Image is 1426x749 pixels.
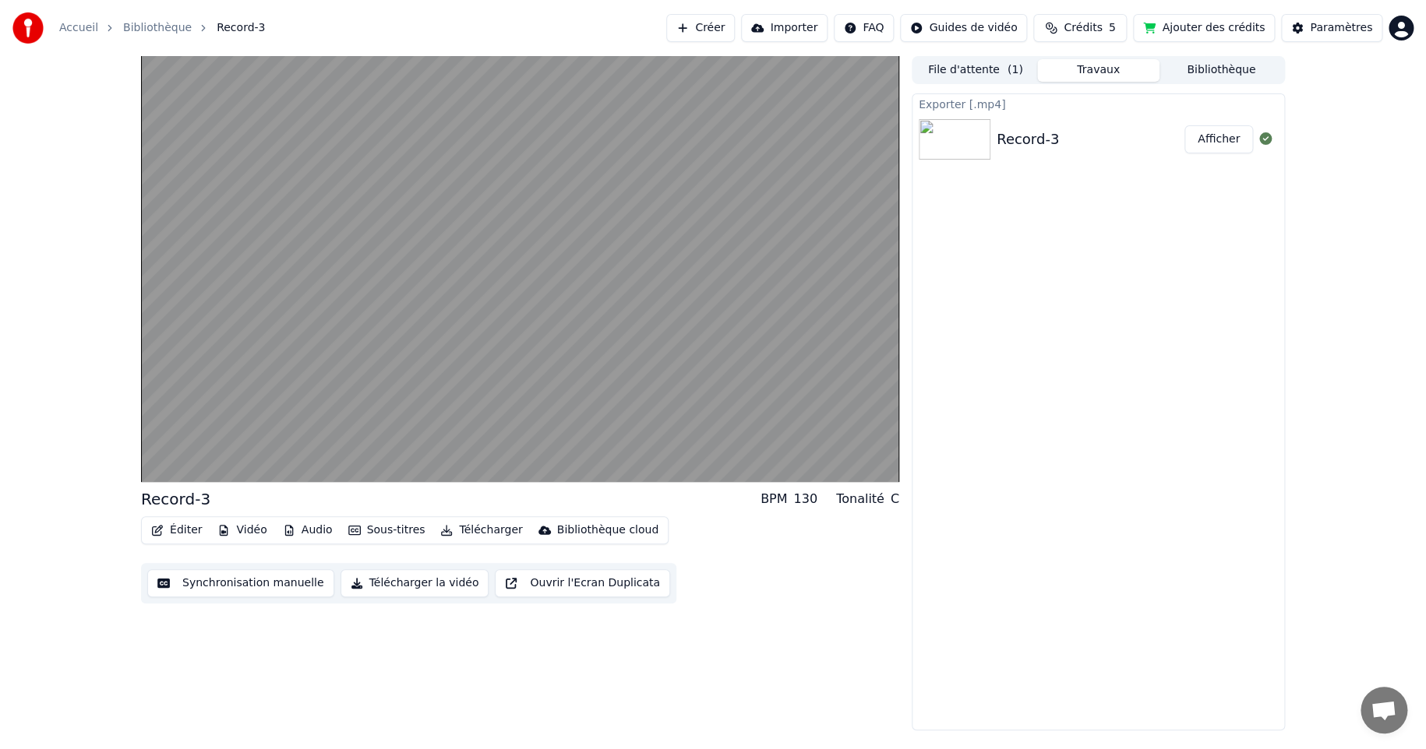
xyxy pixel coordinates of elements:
[211,519,273,541] button: Vidéo
[997,128,1059,150] div: Record-3
[434,519,528,541] button: Télécharger
[1184,125,1253,153] button: Afficher
[914,59,1037,82] button: File d'attente
[1281,14,1382,42] button: Paramètres
[1064,20,1102,36] span: Crédits
[141,488,210,510] div: Record-3
[12,12,44,44] img: youka
[217,20,265,36] span: Record-3
[1033,14,1127,42] button: Crédits5
[1361,687,1407,733] a: Ouvrir le chat
[666,14,735,42] button: Créer
[1160,59,1283,82] button: Bibliothèque
[1109,20,1116,36] span: 5
[59,20,98,36] a: Accueil
[834,14,894,42] button: FAQ
[145,519,208,541] button: Éditer
[761,490,787,508] div: BPM
[1310,20,1372,36] div: Paramètres
[1133,14,1275,42] button: Ajouter des crédits
[59,20,265,36] nav: breadcrumb
[1008,62,1023,78] span: ( 1 )
[836,490,884,508] div: Tonalité
[277,519,339,541] button: Audio
[1037,59,1160,82] button: Travaux
[912,94,1284,113] div: Exporter [.mp4]
[147,569,334,597] button: Synchronisation manuelle
[342,519,432,541] button: Sous-titres
[495,569,670,597] button: Ouvrir l'Ecran Duplicata
[557,522,658,538] div: Bibliothèque cloud
[900,14,1027,42] button: Guides de vidéo
[123,20,192,36] a: Bibliothèque
[891,490,899,508] div: C
[793,490,817,508] div: 130
[741,14,828,42] button: Importer
[341,569,489,597] button: Télécharger la vidéo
